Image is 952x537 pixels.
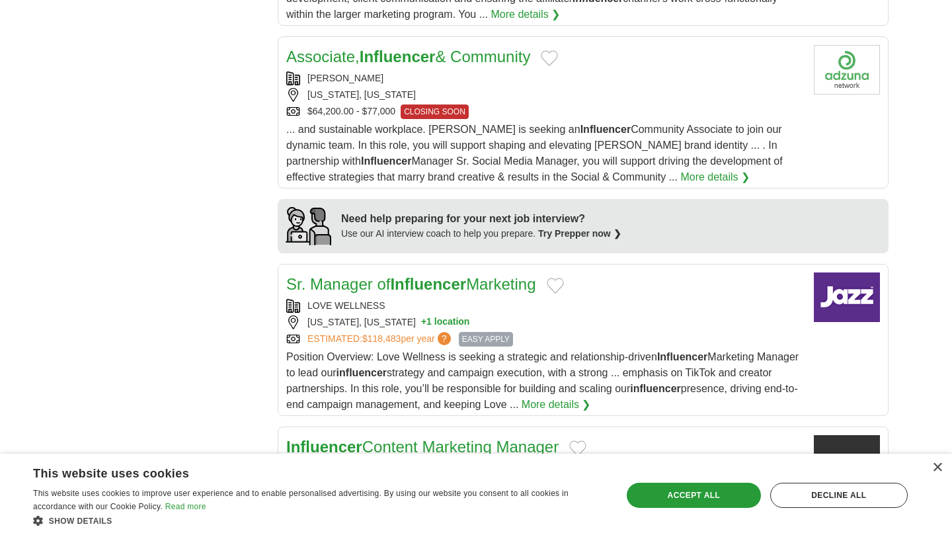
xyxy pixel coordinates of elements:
[49,516,112,526] span: Show details
[541,50,558,66] button: Add to favorite jobs
[630,383,680,394] strong: influencer
[286,104,803,119] div: $64,200.00 - $77,000
[286,438,362,456] strong: Influencer
[421,315,426,329] span: +
[33,489,569,511] span: This website uses cookies to improve user experience and to enable personalised advertising. By u...
[438,332,451,345] span: ?
[459,332,513,347] span: EASY APPLY
[286,88,803,102] div: [US_STATE], [US_STATE]
[814,272,880,322] img: Company logo
[814,45,880,95] img: Company logo
[165,502,206,511] a: Read more, opens a new window
[680,169,750,185] a: More details ❯
[580,124,631,135] strong: Influencer
[522,397,591,413] a: More details ❯
[569,440,586,456] button: Add to favorite jobs
[814,435,880,485] img: Company logo
[286,438,559,456] a: InfluencerContent Marketing Manager
[286,299,803,313] div: LOVE WELLNESS
[33,462,572,481] div: This website uses cookies
[538,228,621,239] a: Try Prepper now ❯
[770,483,908,508] div: Decline all
[390,275,466,293] strong: Influencer
[337,367,387,378] strong: influencer
[341,227,621,241] div: Use our AI interview coach to help you prepare.
[547,278,564,294] button: Add to favorite jobs
[360,48,436,65] strong: Influencer
[286,315,803,329] div: [US_STATE], [US_STATE]
[362,333,401,344] span: $118,483
[421,315,470,329] button: +1 location
[657,351,707,362] strong: Influencer
[286,48,530,65] a: Associate,Influencer& Community
[307,332,454,347] a: ESTIMATED:$118,483per year?
[286,275,536,293] a: Sr. Manager ofInfluencerMarketing
[341,211,621,227] div: Need help preparing for your next job interview?
[286,124,783,183] span: ... and sustainable workplace. [PERSON_NAME] is seeking an Community Associate to join our dynami...
[627,483,761,508] div: Accept all
[286,351,799,410] span: Position Overview: Love Wellness is seeking a strategic and relationship-driven Marketing Manager...
[33,514,605,527] div: Show details
[401,104,469,119] span: CLOSING SOON
[361,155,411,167] strong: Influencer
[286,71,803,85] div: [PERSON_NAME]
[491,7,561,22] a: More details ❯
[932,463,942,473] div: Close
